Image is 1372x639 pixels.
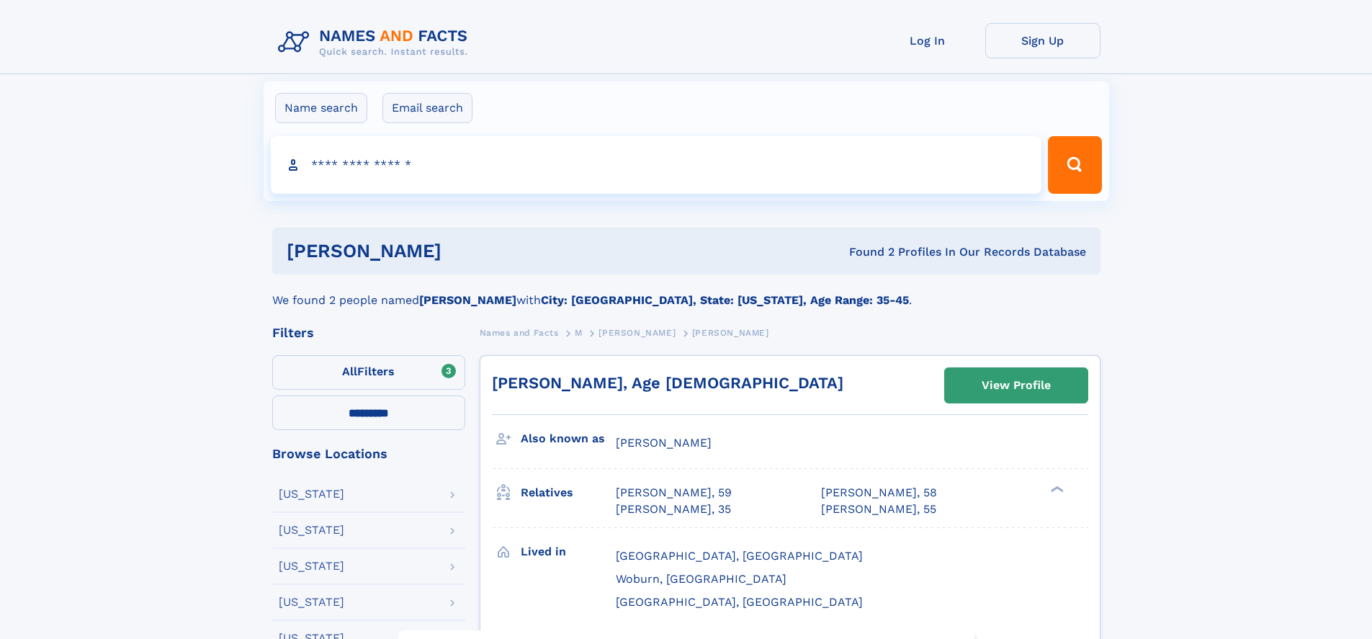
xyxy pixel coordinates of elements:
div: Found 2 Profiles In Our Records Database [645,244,1086,260]
a: View Profile [945,368,1088,403]
a: Log In [870,23,985,58]
label: Filters [272,355,465,390]
label: Email search [382,93,472,123]
span: All [342,365,357,378]
span: [GEOGRAPHIC_DATA], [GEOGRAPHIC_DATA] [616,549,863,563]
span: [PERSON_NAME] [616,436,712,450]
span: [GEOGRAPHIC_DATA], [GEOGRAPHIC_DATA] [616,595,863,609]
b: City: [GEOGRAPHIC_DATA], State: [US_STATE], Age Range: 35-45 [541,293,909,307]
a: Names and Facts [480,323,559,341]
h3: Relatives [521,481,616,505]
div: ❯ [1047,485,1064,494]
a: [PERSON_NAME], 59 [616,485,732,501]
div: Filters [272,326,465,339]
div: [US_STATE] [279,488,344,500]
input: search input [271,136,1042,194]
a: [PERSON_NAME], 55 [821,501,936,517]
span: [PERSON_NAME] [598,328,676,338]
a: [PERSON_NAME] [598,323,676,341]
h1: [PERSON_NAME] [287,242,645,260]
div: View Profile [982,369,1051,402]
span: M [575,328,583,338]
h3: Lived in [521,540,616,564]
label: Name search [275,93,367,123]
div: [US_STATE] [279,596,344,608]
a: M [575,323,583,341]
h3: Also known as [521,426,616,451]
div: Browse Locations [272,447,465,460]
a: [PERSON_NAME], 35 [616,501,731,517]
span: Woburn, [GEOGRAPHIC_DATA] [616,572,786,586]
img: Logo Names and Facts [272,23,480,62]
div: [US_STATE] [279,560,344,572]
a: [PERSON_NAME], Age [DEMOGRAPHIC_DATA] [492,374,843,392]
b: [PERSON_NAME] [419,293,516,307]
a: [PERSON_NAME], 58 [821,485,937,501]
button: Search Button [1048,136,1101,194]
a: Sign Up [985,23,1100,58]
div: We found 2 people named with . [272,274,1100,309]
span: [PERSON_NAME] [692,328,769,338]
div: [US_STATE] [279,524,344,536]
